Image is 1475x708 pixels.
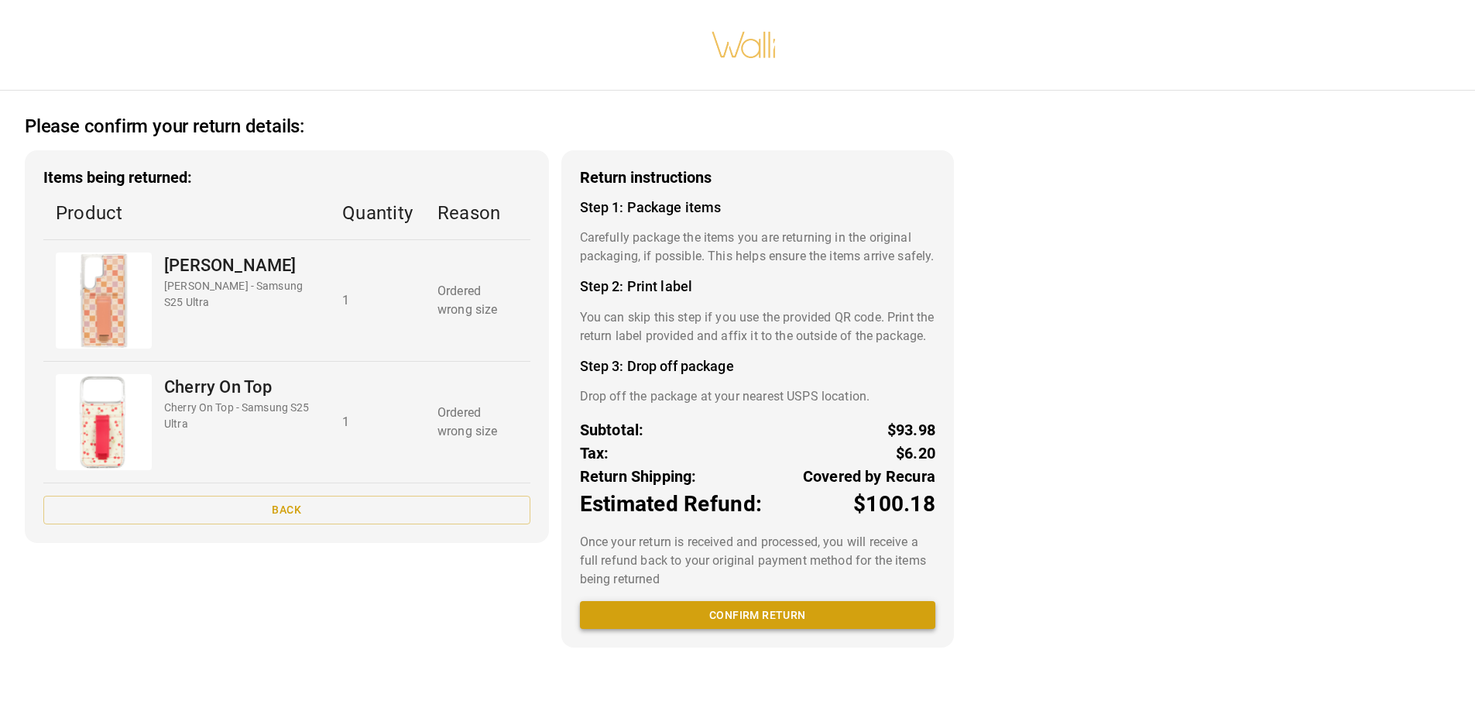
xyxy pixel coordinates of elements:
[580,199,935,216] h4: Step 1: Package items
[580,278,935,295] h4: Step 2: Print label
[580,387,935,406] p: Drop off the package at your nearest USPS location.
[437,199,518,227] p: Reason
[164,278,317,311] p: [PERSON_NAME] - Samsung S25 Ultra
[580,169,935,187] h3: Return instructions
[56,199,317,227] p: Product
[164,253,317,278] p: [PERSON_NAME]
[887,418,935,442] p: $93.98
[342,199,413,227] p: Quantity
[580,229,935,266] p: Carefully package the items you are returning in the original packaging, if possible. This helps ...
[580,533,935,589] p: Once your return is received and processed, you will receive a full refund back to your original ...
[580,442,609,465] p: Tax:
[580,488,762,521] p: Estimated Refund:
[342,291,413,310] p: 1
[437,404,518,441] p: Ordered wrong size
[25,115,304,138] h2: Please confirm your return details:
[580,358,935,375] h4: Step 3: Drop off package
[803,465,935,488] p: Covered by Recura
[43,496,530,524] button: Back
[580,418,644,442] p: Subtotal:
[43,169,530,187] h3: Items being returned:
[164,400,317,432] p: Cherry On Top - Samsung S25 Ultra
[711,12,777,78] img: walli-inc.myshopify.com
[896,442,935,465] p: $6.20
[853,488,935,521] p: $100.18
[580,308,935,345] p: You can skip this step if you use the provided QR code. Print the return label provided and affix...
[580,601,935,630] button: Confirm return
[437,282,518,319] p: Ordered wrong size
[164,374,317,400] p: Cherry On Top
[342,413,413,431] p: 1
[580,465,697,488] p: Return Shipping:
